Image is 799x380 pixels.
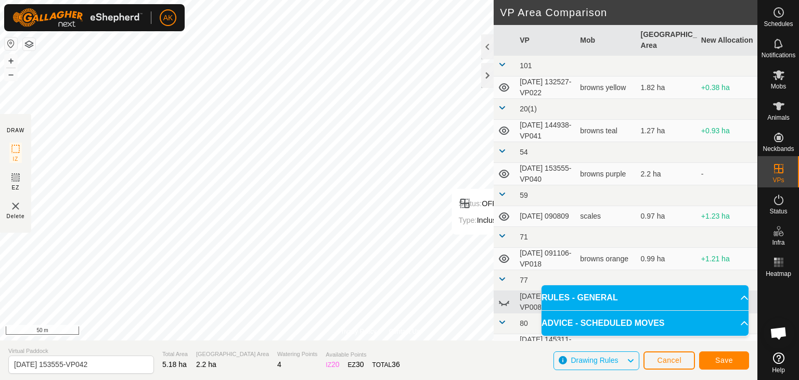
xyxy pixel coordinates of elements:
[392,360,400,369] span: 36
[520,276,528,284] span: 77
[500,6,757,19] h2: VP Area Comparison
[697,77,757,99] td: +0.38 ha
[520,105,537,113] span: 20(1)
[697,206,757,227] td: +1.23 ha
[162,360,187,369] span: 5.18 ha
[697,163,757,185] td: -
[5,37,17,50] button: Reset Map
[516,334,576,357] td: [DATE] 145311-VP043
[542,285,749,310] p-accordion-header: RULES - GENERAL
[769,208,787,214] span: Status
[657,356,681,364] span: Cancel
[331,360,340,369] span: 20
[520,61,532,70] span: 101
[772,367,785,373] span: Help
[277,350,317,359] span: Watering Points
[458,216,476,224] label: Type:
[715,356,733,364] span: Save
[542,317,664,330] span: ADVICE - SCHEDULED MOVES
[580,82,632,93] div: browns yellow
[580,169,632,180] div: browns purple
[767,115,790,121] span: Animals
[637,120,697,142] td: 1.27 ha
[763,318,794,349] div: Open chat
[516,163,576,185] td: [DATE] 153555-VP040
[326,359,339,370] div: IZ
[356,360,364,369] span: 30
[162,350,188,359] span: Total Area
[580,254,632,264] div: browns orange
[516,120,576,142] td: [DATE] 144938-VP041
[637,77,697,99] td: 1.82 ha
[637,248,697,270] td: 0.99 ha
[576,25,636,56] th: Mob
[520,233,528,241] span: 71
[520,319,528,327] span: 80
[758,348,799,377] a: Help
[542,292,618,304] span: RULES - GENERAL
[326,350,399,359] span: Available Points
[580,125,632,136] div: browns teal
[637,163,697,185] td: 2.2 ha
[697,120,757,142] td: +0.93 ha
[516,291,576,313] td: [DATE] 091106-VP008
[23,38,35,50] button: Map Layers
[5,55,17,67] button: +
[643,351,695,370] button: Cancel
[520,191,528,199] span: 59
[766,271,791,277] span: Heatmap
[196,350,269,359] span: [GEOGRAPHIC_DATA] Area
[8,347,154,356] span: Virtual Paddock
[12,8,143,27] img: Gallagher Logo
[338,327,377,336] a: Privacy Policy
[762,52,795,58] span: Notifications
[637,25,697,56] th: [GEOGRAPHIC_DATA] Area
[697,25,757,56] th: New Allocation
[163,12,173,23] span: AK
[771,83,786,90] span: Mobs
[542,311,749,336] p-accordion-header: ADVICE - SCHEDULED MOVES
[763,146,794,152] span: Neckbands
[580,211,632,222] div: scales
[372,359,400,370] div: TOTAL
[7,212,25,220] span: Delete
[697,248,757,270] td: +1.21 ha
[12,184,20,192] span: EZ
[458,197,525,210] div: OFF
[637,206,697,227] td: 0.97 ha
[764,21,793,27] span: Schedules
[520,148,528,156] span: 54
[772,177,784,183] span: VPs
[5,68,17,81] button: –
[516,248,576,270] td: [DATE] 091106-VP018
[196,360,216,369] span: 2.2 ha
[7,126,24,134] div: DRAW
[516,206,576,227] td: [DATE] 090809
[516,25,576,56] th: VP
[516,77,576,99] td: [DATE] 132527-VP022
[699,351,749,370] button: Save
[571,356,618,364] span: Drawing Rules
[277,360,281,369] span: 4
[389,327,420,336] a: Contact Us
[458,214,525,226] div: Inclusion Zone
[13,155,19,163] span: IZ
[9,200,22,212] img: VP
[348,359,364,370] div: EZ
[580,340,632,351] div: red browns
[772,239,784,246] span: Infra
